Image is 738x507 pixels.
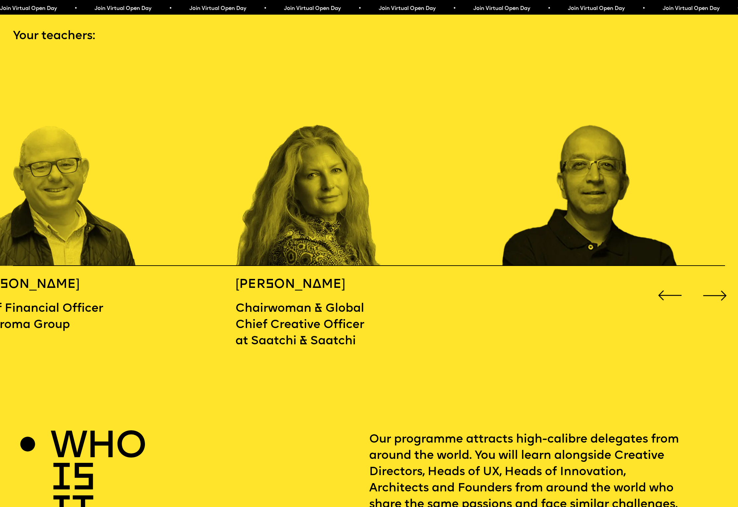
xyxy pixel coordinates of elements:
[13,28,725,44] p: Your teachers:
[451,6,454,11] span: •
[167,6,170,11] span: •
[72,6,75,11] span: •
[655,281,685,310] div: Previous slide
[356,6,359,11] span: •
[235,59,413,266] div: 10 / 16
[235,277,369,293] h5: [PERSON_NAME]
[261,6,264,11] span: •
[735,6,738,11] span: •
[640,6,643,11] span: •
[235,301,369,350] p: Chairwoman & Global Chief Creative Officer at Saatchi & Saatchi
[700,281,730,310] div: Next slide
[546,6,549,11] span: •
[501,59,678,266] div: 11 / 16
